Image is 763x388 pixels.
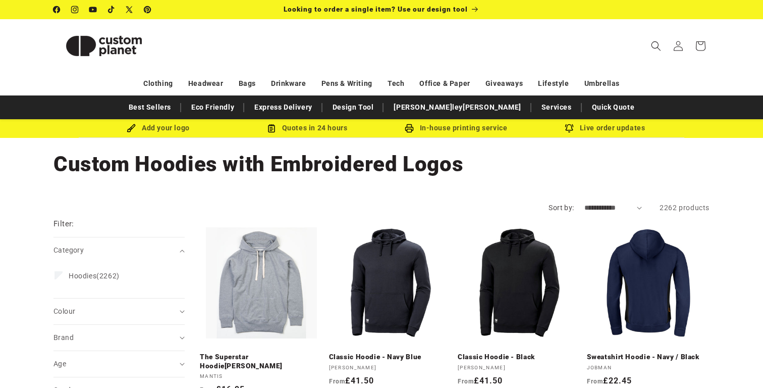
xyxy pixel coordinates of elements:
a: Pens & Writing [321,75,372,92]
a: Drinkware [271,75,306,92]
img: Custom Planet [53,23,154,69]
span: Age [53,360,66,368]
summary: Category (0 selected) [53,237,185,263]
h1: Custom Hoodies with Embroidered Logos [53,151,710,178]
span: Colour [53,307,75,315]
span: Hoodies [69,272,96,280]
a: Express Delivery [249,99,317,116]
summary: Age (0 selected) [53,351,185,377]
img: In-house printing [405,124,414,133]
span: (2262) [69,271,120,280]
a: Giveaways [485,75,523,92]
summary: Brand (0 selected) [53,325,185,351]
summary: Colour (0 selected) [53,299,185,324]
a: Lifestyle [538,75,569,92]
span: Looking to order a single item? Use our design tool [284,5,468,13]
span: Category [53,246,84,254]
span: 2262 products [660,204,710,212]
a: The Superstar Hoodie[PERSON_NAME] [200,353,323,370]
summary: Search [645,35,667,57]
div: Live order updates [530,122,679,134]
label: Sort by: [549,204,574,212]
a: Clothing [143,75,173,92]
a: Classic Hoodie - Navy Blue [329,353,452,362]
a: Umbrellas [584,75,620,92]
div: Add your logo [84,122,233,134]
a: Tech [388,75,404,92]
a: Eco Friendly [186,99,239,116]
div: Quotes in 24 hours [233,122,381,134]
a: Quick Quote [587,99,640,116]
img: Order updates [565,124,574,133]
div: In-house printing service [381,122,530,134]
a: Design Tool [328,99,379,116]
a: Office & Paper [419,75,470,92]
img: Brush Icon [127,124,136,133]
a: Sweatshirt Hoodie - Navy / Black [587,353,710,362]
h2: Filter: [53,218,74,230]
span: Brand [53,333,74,342]
a: Bags [239,75,256,92]
a: Services [536,99,577,116]
a: Classic Hoodie - Black [458,353,581,362]
a: Headwear [188,75,224,92]
a: [PERSON_NAME]ley[PERSON_NAME] [389,99,526,116]
a: Custom Planet [50,19,158,72]
a: Best Sellers [124,99,176,116]
img: Order Updates Icon [267,124,276,133]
